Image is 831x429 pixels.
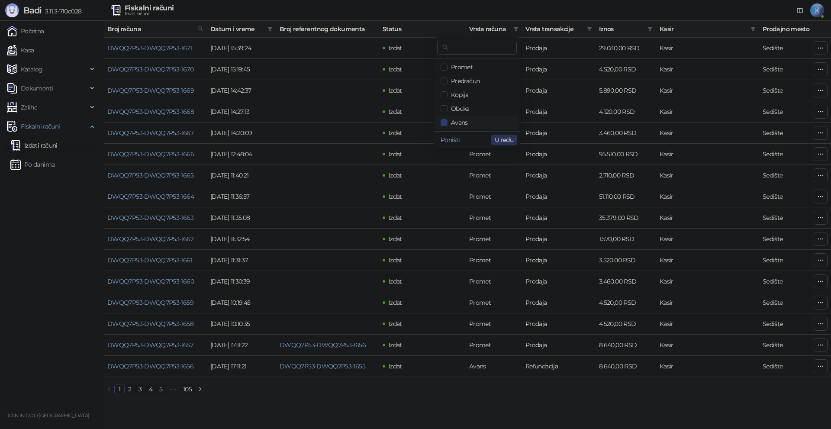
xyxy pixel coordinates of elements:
span: Vrsta računa [469,24,510,34]
td: DWQQ7P53-DWQQ7P53-1659 [104,292,207,313]
td: Kasir [656,38,759,59]
span: Dokumenti [21,80,53,97]
a: 3 [135,384,145,394]
span: Izdat [389,299,402,306]
a: DWQQ7P53-DWQQ7P53-1671 [107,44,192,52]
td: 51.110,00 RSD [596,186,656,207]
td: Kasir [656,101,759,123]
td: Promet [466,313,522,335]
td: 95.510,00 RSD [596,144,656,165]
a: DWQQ7P53-DWQQ7P53-1660 [107,277,194,285]
td: 4.520,00 RSD [596,292,656,313]
li: Prethodna strana [104,384,114,394]
a: Dokumentacija [793,3,807,17]
li: 2 [125,384,135,394]
th: Broj računa [104,21,207,38]
td: DWQQ7P53-DWQQ7P53-1660 [104,271,207,292]
span: Katalog [21,61,43,78]
td: 35.379,00 RSD [596,207,656,229]
span: Izdat [389,193,402,200]
td: Refundacija [522,356,596,377]
td: 3.520,00 RSD [596,250,656,271]
span: filter [647,26,653,32]
span: U redu [495,136,513,144]
span: Izdat [389,108,402,116]
th: Kasir [656,21,759,38]
td: Promet [466,207,522,229]
span: Izdat [389,235,402,243]
a: DWQQ7P53-DWQQ7P53-1657 [107,341,193,349]
td: Promet [466,271,522,292]
td: DWQQ7P53-DWQQ7P53-1671 [104,38,207,59]
td: Promet [466,229,522,250]
td: Kasir [656,123,759,144]
td: Prodaja [522,59,596,80]
div: Izdati računi [125,12,174,16]
a: DWQQ7P53-DWQQ7P53-1663 [107,214,193,222]
td: [DATE] 10:10:35 [207,313,276,335]
li: 4 [145,384,156,394]
span: Izdat [389,171,402,179]
span: Poništi [441,136,460,144]
span: filter [267,26,273,32]
a: DWQQ7P53-DWQQ7P53-1656 [280,341,366,349]
a: 4 [146,384,155,394]
td: 4.520,00 RSD [596,59,656,80]
a: Početna [7,23,44,40]
span: Izdat [389,320,402,328]
td: Kasir [656,207,759,229]
td: DWQQ7P53-DWQQ7P53-1656 [104,356,207,377]
span: Izdat [389,44,402,52]
td: Kasir [656,335,759,356]
a: DWQQ7P53-DWQQ7P53-1662 [107,235,193,243]
td: Kasir [656,80,759,101]
td: Prodaja [522,165,596,186]
th: Status [379,21,466,38]
td: [DATE] 11:32:54 [207,229,276,250]
a: DWQQ7P53-DWQQ7P53-1667 [107,129,193,137]
td: [DATE] 17:11:22 [207,335,276,356]
td: [DATE] 14:20:09 [207,123,276,144]
td: Prodaja [522,313,596,335]
td: Kasir [656,356,759,377]
td: Kasir [656,250,759,271]
span: left [106,387,112,392]
td: 8.640,00 RSD [596,356,656,377]
span: Badi [23,5,42,16]
td: DWQQ7P53-DWQQ7P53-1666 [104,144,207,165]
div: Fiskalni računi [125,5,174,12]
span: filter [585,23,594,35]
li: 5 [156,384,166,394]
td: 29.030,00 RSD [596,38,656,59]
span: filter [750,26,756,32]
td: 4.120,00 RSD [596,101,656,123]
a: DWQQ7P53-DWQQ7P53-1659 [107,299,193,306]
td: [DATE] 15:39:24 [207,38,276,59]
a: 105 [180,384,194,394]
td: DWQQ7P53-DWQQ7P53-1662 [104,229,207,250]
span: Avans [448,119,468,126]
span: filter [513,26,519,32]
td: [DATE] 14:27:13 [207,101,276,123]
span: Izdat [389,341,402,349]
td: DWQQ7P53-DWQQ7P53-1663 [104,207,207,229]
td: Prodaja [522,292,596,313]
span: Izdat [389,362,402,370]
span: Zalihe [21,99,37,116]
td: Kasir [656,165,759,186]
td: [DATE] 10:19:45 [207,292,276,313]
li: 1 [114,384,125,394]
span: Predračun [448,77,480,85]
span: Obuka [448,105,470,113]
a: 1 [115,384,124,394]
a: DWQQ7P53-DWQQ7P53-1655 [280,362,365,370]
span: Kopija [448,91,468,99]
td: [DATE] 15:19:45 [207,59,276,80]
a: DWQQ7P53-DWQQ7P53-1658 [107,320,193,328]
td: DWQQ7P53-DWQQ7P53-1665 [104,165,207,186]
td: [DATE] 11:30:39 [207,271,276,292]
td: 3.460,00 RSD [596,123,656,144]
button: U redu [491,135,517,145]
span: 3.11.3-710c028 [42,7,81,15]
td: Prodaja [522,271,596,292]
